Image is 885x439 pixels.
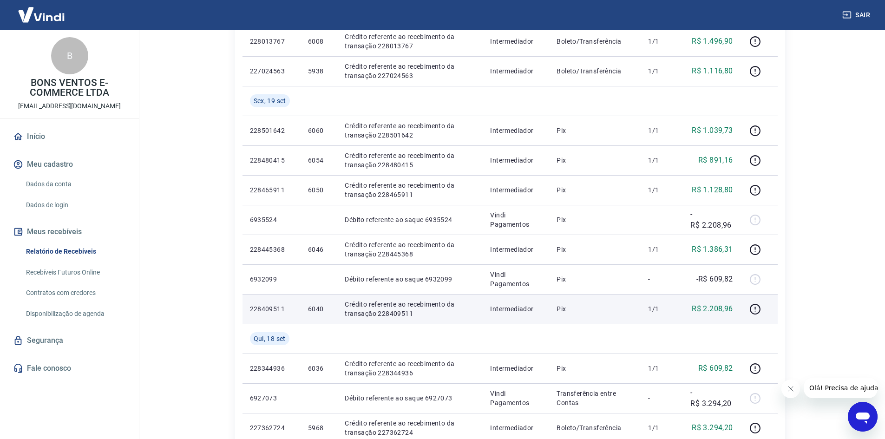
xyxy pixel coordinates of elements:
[490,270,542,288] p: Vindi Pagamentos
[840,7,874,24] button: Sair
[345,419,475,437] p: Crédito referente ao recebimento da transação 227362724
[22,242,128,261] a: Relatório de Recebíveis
[804,378,878,398] iframe: Mensagem da empresa
[11,330,128,351] a: Segurança
[490,185,542,195] p: Intermediador
[250,215,293,224] p: 6935524
[557,156,633,165] p: Pix
[254,96,286,105] span: Sex, 19 set
[557,245,633,254] p: Pix
[308,156,330,165] p: 6054
[557,126,633,135] p: Pix
[7,78,131,98] p: BONS VENTOS E-COMMERCE LTDA
[557,275,633,284] p: Pix
[490,126,542,135] p: Intermediador
[345,275,475,284] p: Débito referente ao saque 6932099
[18,101,121,111] p: [EMAIL_ADDRESS][DOMAIN_NAME]
[648,215,675,224] p: -
[692,303,733,315] p: R$ 2.208,96
[648,423,675,432] p: 1/1
[648,37,675,46] p: 1/1
[250,126,293,135] p: 228501642
[692,36,733,47] p: R$ 1.496,90
[250,185,293,195] p: 228465911
[51,37,88,74] div: B
[250,66,293,76] p: 227024563
[250,245,293,254] p: 228445368
[345,151,475,170] p: Crédito referente ao recebimento da transação 228480415
[648,393,675,403] p: -
[11,222,128,242] button: Meus recebíveis
[250,304,293,314] p: 228409511
[490,389,542,407] p: Vindi Pagamentos
[557,215,633,224] p: Pix
[648,364,675,373] p: 1/1
[22,283,128,302] a: Contratos com credores
[11,0,72,29] img: Vindi
[648,185,675,195] p: 1/1
[6,7,78,14] span: Olá! Precisa de ajuda?
[308,37,330,46] p: 6008
[490,304,542,314] p: Intermediador
[308,66,330,76] p: 5938
[557,37,633,46] p: Boleto/Transferência
[557,423,633,432] p: Boleto/Transferência
[345,62,475,80] p: Crédito referente ao recebimento da transação 227024563
[308,245,330,254] p: 6046
[345,181,475,199] p: Crédito referente ao recebimento da transação 228465911
[781,380,800,398] iframe: Fechar mensagem
[345,359,475,378] p: Crédito referente ao recebimento da transação 228344936
[345,121,475,140] p: Crédito referente ao recebimento da transação 228501642
[648,126,675,135] p: 1/1
[557,389,633,407] p: Transferência entre Contas
[490,245,542,254] p: Intermediador
[557,304,633,314] p: Pix
[345,240,475,259] p: Crédito referente ao recebimento da transação 228445368
[557,66,633,76] p: Boleto/Transferência
[698,155,733,166] p: R$ 891,16
[557,185,633,195] p: Pix
[250,156,293,165] p: 228480415
[557,364,633,373] p: Pix
[490,37,542,46] p: Intermediador
[250,37,293,46] p: 228013767
[690,387,733,409] p: -R$ 3.294,20
[250,275,293,284] p: 6932099
[345,300,475,318] p: Crédito referente ao recebimento da transação 228409511
[308,304,330,314] p: 6040
[696,274,733,285] p: -R$ 609,82
[692,244,733,255] p: R$ 1.386,31
[648,275,675,284] p: -
[11,154,128,175] button: Meu cadastro
[692,66,733,77] p: R$ 1.116,80
[692,422,733,433] p: R$ 3.294,20
[848,402,878,432] iframe: Botão para abrir a janela de mensagens
[648,245,675,254] p: 1/1
[22,196,128,215] a: Dados de login
[250,393,293,403] p: 6927073
[345,32,475,51] p: Crédito referente ao recebimento da transação 228013767
[692,125,733,136] p: R$ 1.039,73
[11,126,128,147] a: Início
[11,358,128,379] a: Fale conosco
[648,66,675,76] p: 1/1
[250,364,293,373] p: 228344936
[698,363,733,374] p: R$ 609,82
[648,156,675,165] p: 1/1
[690,209,733,231] p: -R$ 2.208,96
[308,126,330,135] p: 6060
[490,364,542,373] p: Intermediador
[345,215,475,224] p: Débito referente ao saque 6935524
[250,423,293,432] p: 227362724
[692,184,733,196] p: R$ 1.128,80
[490,66,542,76] p: Intermediador
[648,304,675,314] p: 1/1
[22,304,128,323] a: Disponibilização de agenda
[490,156,542,165] p: Intermediador
[308,364,330,373] p: 6036
[308,185,330,195] p: 6050
[22,175,128,194] a: Dados da conta
[254,334,286,343] span: Qui, 18 set
[490,423,542,432] p: Intermediador
[308,423,330,432] p: 5968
